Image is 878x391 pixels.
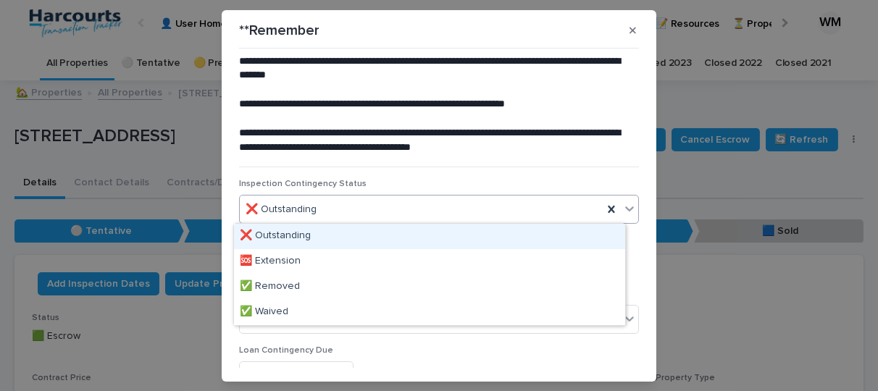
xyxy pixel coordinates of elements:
div: ❌ Outstanding [234,224,625,249]
span: ❌ Outstanding [246,202,317,217]
span: Inspection Contingency Status [239,180,367,188]
p: **Remember [239,22,319,39]
div: ✅ Waived [234,300,625,325]
div: ✅ Removed [234,274,625,300]
div: 🆘 Extension [234,249,625,274]
span: Loan Contingency Due [239,346,333,355]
